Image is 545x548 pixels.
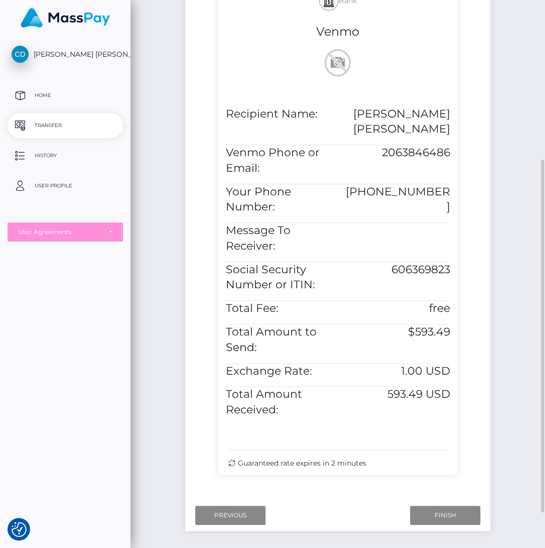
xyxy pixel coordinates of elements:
[19,228,101,236] div: User Agreements
[12,88,119,103] p: Home
[21,8,110,28] img: MassPay
[226,387,330,418] h5: Total Amount Received:
[345,262,450,278] h5: 606369823
[12,178,119,193] p: User Profile
[345,145,450,161] h5: 2063846486
[12,118,119,133] p: Transfer
[345,184,450,215] h5: [PHONE_NUMBER]
[226,23,450,41] h4: Venmo
[226,262,330,293] h5: Social Security Number or ITIN:
[8,83,123,108] a: Home
[322,47,354,79] img: wMhJQYtZFAryAAAAABJRU5ErkJggg==
[12,522,27,537] button: Consent Preferences
[195,506,265,525] input: Previous
[228,458,448,469] div: Guaranteed rate expires in 2 minutes
[345,324,450,340] h5: $593.49
[226,145,330,176] h5: Venmo Phone or Email:
[8,143,123,168] a: History
[8,173,123,198] a: User Profile
[12,522,27,537] img: Revisit consent button
[12,148,119,163] p: History
[8,50,123,59] span: [PERSON_NAME] [PERSON_NAME]
[410,506,480,525] input: Finish
[8,223,123,242] button: User Agreements
[226,106,330,122] h5: Recipient Name:
[345,387,450,402] h5: 593.49 USD
[8,113,123,138] a: Transfer
[226,364,330,379] h5: Exchange Rate:
[345,364,450,379] h5: 1.00 USD
[226,301,330,316] h5: Total Fee:
[226,184,330,215] h5: Your Phone Number:
[345,301,450,316] h5: free
[345,106,450,138] h5: [PERSON_NAME] [PERSON_NAME]
[226,223,330,254] h5: Message To Receiver:
[226,324,330,356] h5: Total Amount to Send:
